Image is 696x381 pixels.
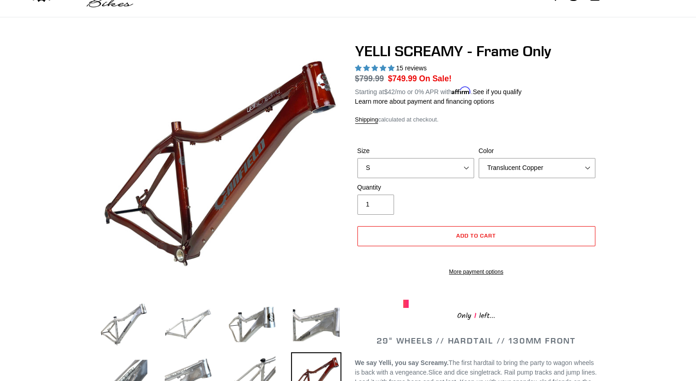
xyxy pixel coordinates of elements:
[471,310,479,322] span: 1
[388,74,417,83] span: $749.99
[357,146,474,156] label: Size
[473,88,522,95] a: See if you qualify - Learn more about Affirm Financing (opens in modal)
[357,268,595,276] a: More payment options
[355,115,598,124] div: calculated at checkout.
[355,64,396,72] span: 5.00 stars
[355,359,594,376] span: The first hardtail to bring the party to wagon wheels is back with a vengeance.
[99,299,149,349] img: Load image into Gallery viewer, YELLI SCREAMY - Frame Only
[377,335,576,346] span: 29" WHEELS // HARDTAIL // 130MM FRONT
[163,299,213,349] img: Load image into Gallery viewer, YELLI SCREAMY - Frame Only
[355,116,378,124] a: Shipping
[384,88,394,95] span: $42
[355,42,598,60] h1: YELLI SCREAMY - Frame Only
[357,183,474,192] label: Quantity
[355,359,449,366] b: We say Yelli, you say Screamy.
[396,64,426,72] span: 15 reviews
[419,73,452,85] span: On Sale!
[355,85,522,97] p: Starting at /mo or 0% APR with .
[227,299,277,349] img: Load image into Gallery viewer, YELLI SCREAMY - Frame Only
[357,226,595,246] button: Add to cart
[452,87,471,95] span: Affirm
[456,232,496,239] span: Add to cart
[291,299,341,349] img: Load image into Gallery viewer, YELLI SCREAMY - Frame Only
[355,74,384,83] s: $799.99
[355,98,494,105] a: Learn more about payment and financing options
[403,308,550,322] div: Only left...
[479,146,595,156] label: Color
